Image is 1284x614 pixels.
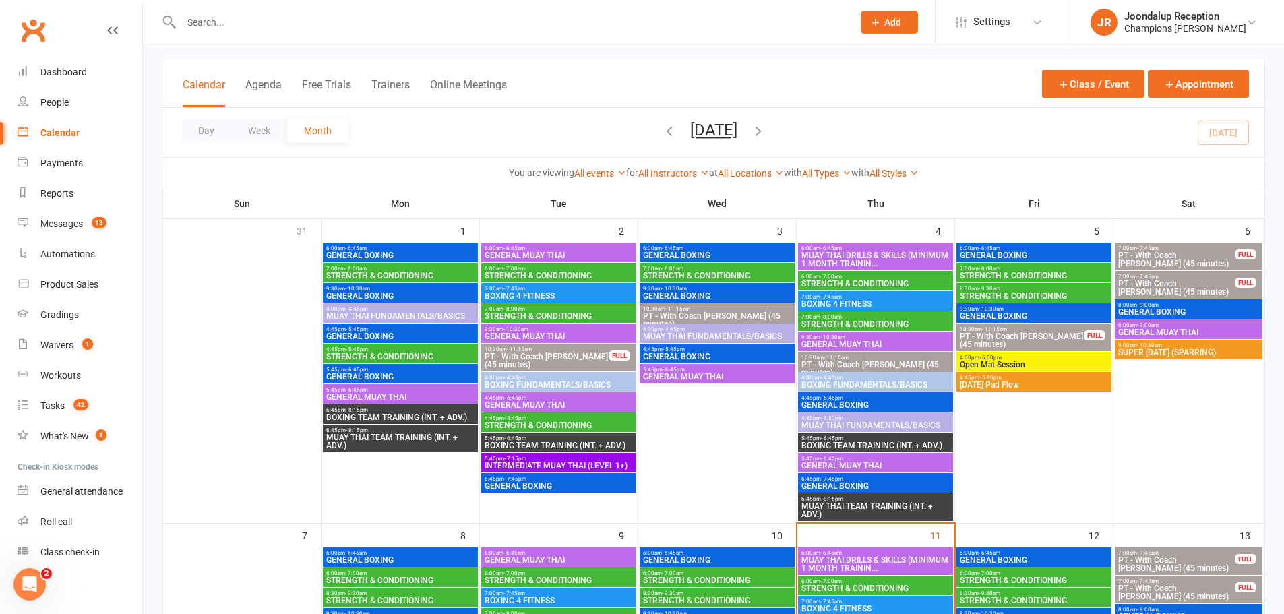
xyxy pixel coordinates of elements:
[801,334,950,340] span: 9:30am
[869,168,919,179] a: All Styles
[1118,578,1235,584] span: 7:00am
[959,556,1109,564] span: GENERAL BOXING
[326,306,475,312] span: 4:00pm
[1089,524,1113,546] div: 12
[801,274,950,280] span: 6:00am
[40,218,83,229] div: Messages
[18,209,142,239] a: Messages 13
[861,11,918,34] button: Add
[484,401,634,409] span: GENERAL MUAY THAI
[345,590,367,596] span: - 9:30am
[484,462,634,470] span: INTERMEDIATE MUAY THAI (LEVEL 1+)
[662,245,683,251] span: - 6:45am
[460,219,479,241] div: 1
[1118,328,1260,336] span: GENERAL MUAY THAI
[959,266,1109,272] span: 7:00am
[801,245,950,251] span: 6:00am
[18,477,142,507] a: General attendance kiosk mode
[326,272,475,280] span: STRENGTH & CONDITIONING
[503,590,525,596] span: - 7:45am
[979,355,1002,361] span: - 6:00pm
[484,556,634,564] span: GENERAL MUAY THAI
[163,189,322,218] th: Sun
[40,370,81,381] div: Workouts
[40,279,98,290] div: Product Sales
[642,556,792,564] span: GENERAL BOXING
[663,346,685,352] span: - 5:45pm
[801,320,950,328] span: STRENGTH & CONDITIONING
[820,274,842,280] span: - 7:00am
[642,576,792,584] span: STRENGTH & CONDITIONING
[326,367,475,373] span: 5:45pm
[1235,554,1256,564] div: FULL
[18,118,142,148] a: Calendar
[346,387,368,393] span: - 6:45pm
[40,431,89,441] div: What's New
[642,272,792,280] span: STRENGTH & CONDITIONING
[40,158,83,168] div: Payments
[979,570,1000,576] span: - 7:00am
[642,292,792,300] span: GENERAL BOXING
[1042,70,1144,98] button: Class / Event
[1137,274,1159,280] span: - 7:45am
[801,456,950,462] span: 5:45pm
[801,415,950,421] span: 4:45pm
[484,375,634,381] span: 4:00pm
[326,570,475,576] span: 6:00am
[930,524,954,546] div: 11
[326,251,475,259] span: GENERAL BOXING
[504,435,526,441] span: - 6:45pm
[326,550,475,556] span: 6:00am
[820,314,842,320] span: - 8:00am
[662,266,683,272] span: - 8:00am
[484,395,634,401] span: 4:45pm
[484,266,634,272] span: 6:00am
[959,306,1109,312] span: 9:30am
[1118,245,1235,251] span: 7:00am
[96,429,106,441] span: 1
[979,286,1000,292] span: - 9:30am
[801,375,950,381] span: 4:00pm
[18,330,142,361] a: Waivers 1
[1118,280,1235,296] span: PT - With Coach [PERSON_NAME] (45 minutes)
[662,550,683,556] span: - 6:45am
[979,266,1000,272] span: - 8:00am
[979,590,1000,596] span: - 9:30am
[503,306,525,312] span: - 8:00am
[177,13,843,32] input: Search...
[326,413,475,421] span: BOXING TEAM TRAINING (INT. + ADV.)
[959,590,1109,596] span: 8:30am
[484,286,634,292] span: 7:00am
[484,272,634,280] span: STRENGTH & CONDITIONING
[1235,278,1256,288] div: FULL
[326,427,475,433] span: 6:45pm
[663,326,685,332] span: - 4:45pm
[642,245,792,251] span: 6:00am
[181,119,231,143] button: Day
[484,435,634,441] span: 5:45pm
[777,219,796,241] div: 3
[484,456,634,462] span: 5:45pm
[504,395,526,401] span: - 5:45pm
[1137,245,1159,251] span: - 7:45am
[326,286,475,292] span: 9:30am
[1118,302,1260,308] span: 8:00am
[345,266,367,272] span: - 8:00am
[955,189,1113,218] th: Fri
[484,441,634,450] span: BOXING TEAM TRAINING (INT. + ADV.)
[18,179,142,209] a: Reports
[503,550,525,556] span: - 6:45am
[718,168,784,179] a: All Locations
[801,556,950,572] span: MUAY THAI DRILLS & SKILLS (MINIMUM 1 MONTH TRAININ...
[326,332,475,340] span: GENERAL BOXING
[484,251,634,259] span: GENERAL MUAY THAI
[801,280,950,288] span: STRENGTH & CONDITIONING
[821,456,843,462] span: - 6:45pm
[574,168,626,179] a: All events
[1113,189,1264,218] th: Sat
[959,570,1109,576] span: 6:00am
[821,496,843,502] span: - 8:15pm
[1137,342,1162,348] span: - 10:30am
[504,375,526,381] span: - 4:45pm
[982,326,1007,332] span: - 11:15am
